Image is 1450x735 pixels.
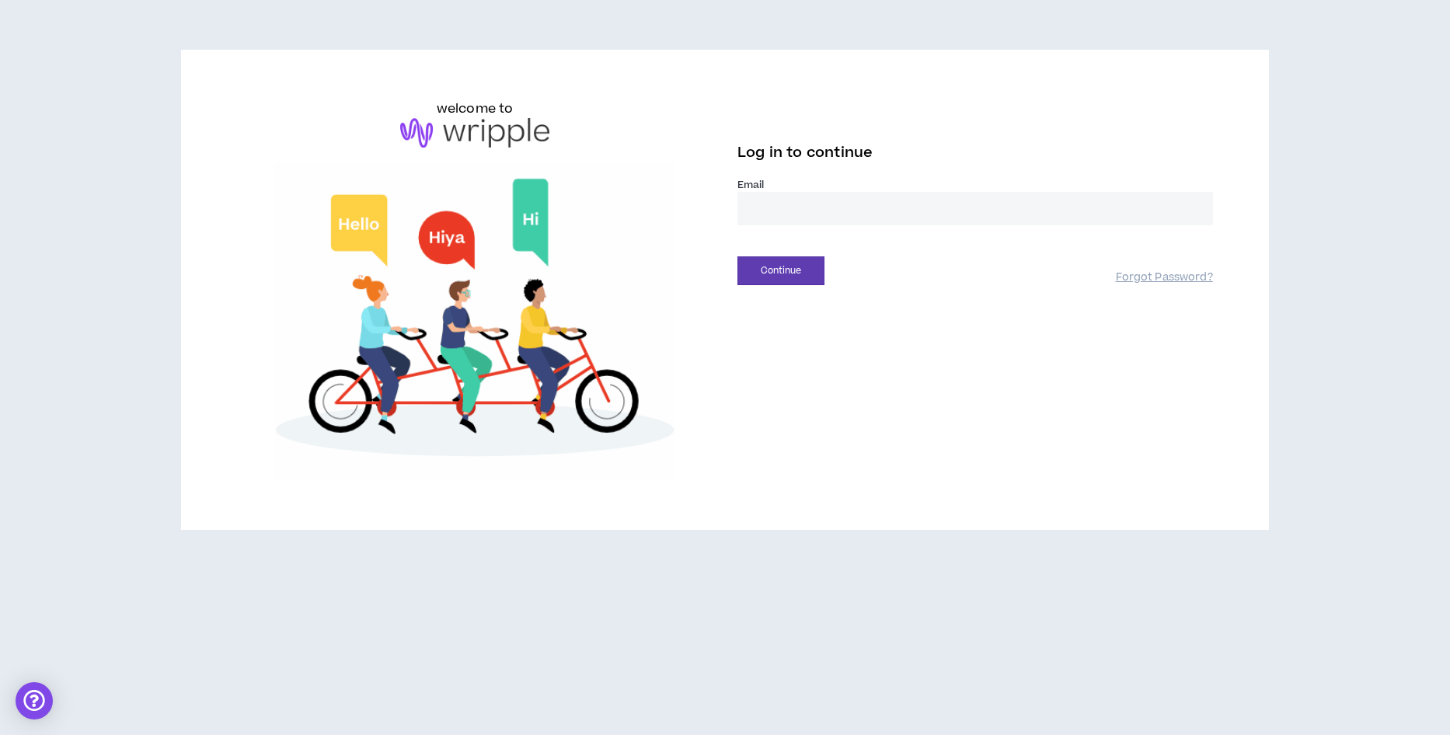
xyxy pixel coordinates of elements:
label: Email [737,178,1213,192]
img: logo-brand.png [400,118,549,148]
h6: welcome to [437,99,514,118]
button: Continue [737,256,824,285]
img: Welcome to Wripple [237,163,713,480]
div: Open Intercom Messenger [16,682,53,719]
span: Log in to continue [737,143,873,162]
a: Forgot Password? [1116,270,1213,285]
